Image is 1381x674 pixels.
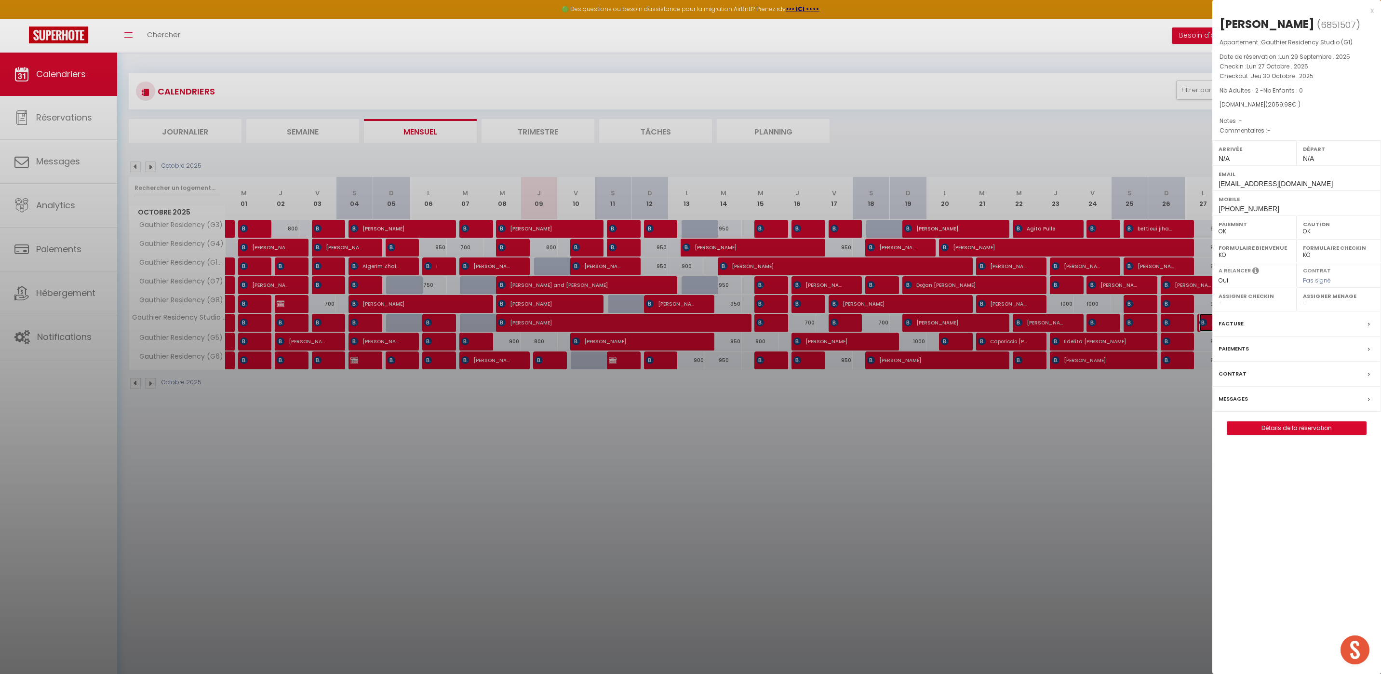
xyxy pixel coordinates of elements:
span: N/A [1303,155,1314,162]
label: Messages [1219,394,1248,404]
label: Contrat [1303,267,1331,273]
p: Notes : [1220,116,1374,126]
p: Checkin : [1220,62,1374,71]
label: Contrat [1219,369,1247,379]
label: Arrivée [1219,144,1290,154]
label: A relancer [1219,267,1251,275]
span: - [1239,117,1242,125]
span: Jeu 30 Octobre . 2025 [1251,72,1314,80]
span: Lun 29 Septembre . 2025 [1279,53,1350,61]
span: [EMAIL_ADDRESS][DOMAIN_NAME] [1219,180,1333,188]
label: Facture [1219,319,1244,329]
span: [PHONE_NUMBER] [1219,205,1279,213]
label: Départ [1303,144,1375,154]
label: Formulaire Bienvenue [1219,243,1290,253]
div: [DOMAIN_NAME] [1220,100,1374,109]
span: ( ) [1317,18,1360,31]
label: Assigner Checkin [1219,291,1290,301]
span: Gauthier Residency Studio (G1) [1261,38,1353,46]
div: Ouvrir le chat [1341,635,1369,664]
label: Paiements [1219,344,1249,354]
label: Formulaire Checkin [1303,243,1375,253]
span: ( € ) [1265,100,1301,108]
span: - [1267,126,1271,135]
label: Caution [1303,219,1375,229]
a: Détails de la réservation [1227,422,1366,434]
span: Nb Adultes : 2 - [1220,86,1303,94]
label: Assigner Menage [1303,291,1375,301]
div: [PERSON_NAME] [1220,16,1314,32]
p: Checkout : [1220,71,1374,81]
p: Commentaires : [1220,126,1374,135]
span: Pas signé [1303,276,1331,284]
label: Mobile [1219,194,1375,204]
span: Nb Enfants : 0 [1263,86,1303,94]
span: 2059.98 [1268,100,1292,108]
label: Paiement [1219,219,1290,229]
p: Appartement : [1220,38,1374,47]
button: Détails de la réservation [1227,421,1367,435]
span: Lun 27 Octobre . 2025 [1247,62,1308,70]
div: x [1212,5,1374,16]
label: Email [1219,169,1375,179]
i: Sélectionner OUI si vous souhaiter envoyer les séquences de messages post-checkout [1252,267,1259,277]
span: 6851507 [1321,19,1356,31]
p: Date de réservation : [1220,52,1374,62]
span: N/A [1219,155,1230,162]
